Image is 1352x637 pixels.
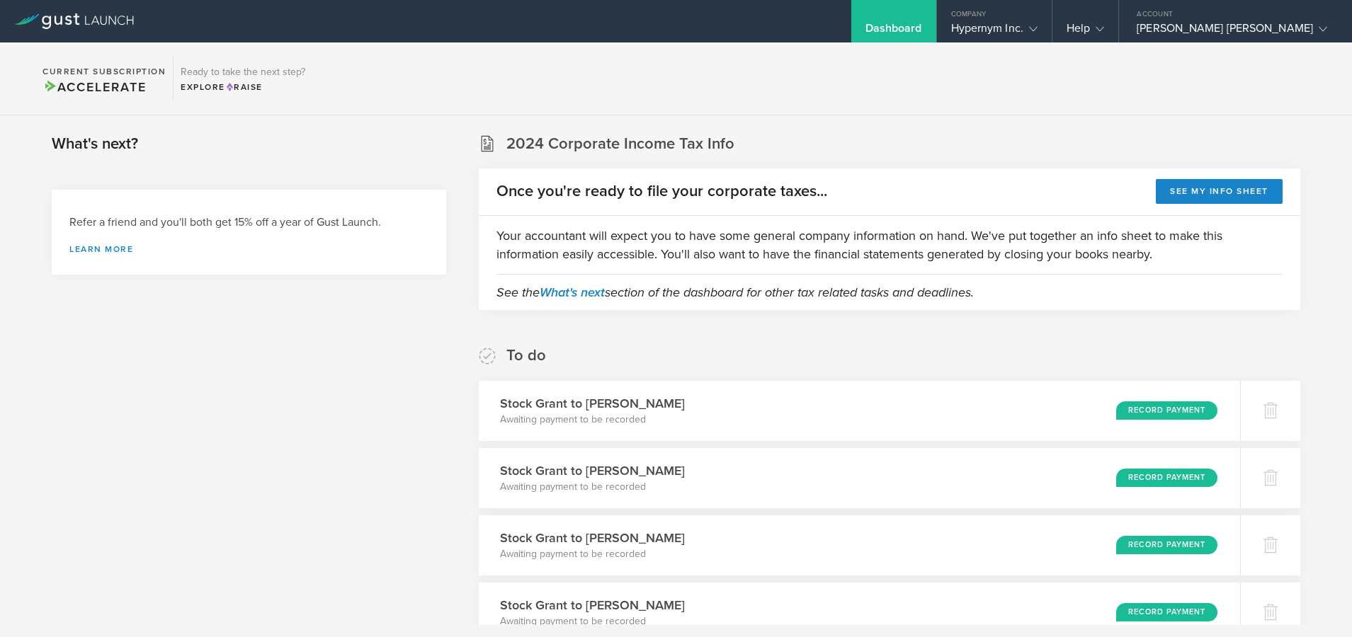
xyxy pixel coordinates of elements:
h3: Stock Grant to [PERSON_NAME] [500,461,685,480]
div: Record Payment [1116,603,1217,621]
h3: Stock Grant to [PERSON_NAME] [500,394,685,413]
h3: Refer a friend and you'll both get 15% off a year of Gust Launch. [69,214,428,231]
div: Explore [181,81,305,93]
h3: Ready to take the next step? [181,67,305,77]
h2: Once you're ready to file your corporate taxes... [496,181,827,202]
a: What's next [540,285,605,300]
div: Help [1067,21,1104,42]
p: Awaiting payment to be recorded [500,480,685,494]
button: See my info sheet [1156,179,1283,204]
h2: Current Subscription [42,67,166,76]
div: Record Payment [1116,536,1217,554]
h3: Stock Grant to [PERSON_NAME] [500,529,685,547]
em: See the section of the dashboard for other tax related tasks and deadlines. [496,285,974,300]
p: Your accountant will expect you to have some general company information on hand. We've put toget... [496,226,1283,263]
h3: Stock Grant to [PERSON_NAME] [500,596,685,614]
div: Stock Grant to [PERSON_NAME]Awaiting payment to be recordedRecord Payment [479,448,1240,508]
div: Ready to take the next step?ExploreRaise [173,57,312,101]
div: Record Payment [1116,469,1217,487]
div: Stock Grant to [PERSON_NAME]Awaiting payment to be recordedRecord Payment [479,515,1240,575]
span: Raise [225,82,263,92]
div: Record Payment [1116,401,1217,420]
p: Awaiting payment to be recorded [500,614,685,629]
h2: What's next? [52,134,138,154]
div: Stock Grant to [PERSON_NAME]Awaiting payment to be recordedRecord Payment [479,381,1240,441]
a: Learn more [69,245,428,253]
h2: 2024 Corporate Income Tax Info [506,134,734,154]
div: [PERSON_NAME] [PERSON_NAME] [1137,21,1327,42]
h2: To do [506,345,546,366]
div: Dashboard [865,21,922,42]
span: Accelerate [42,79,146,95]
p: Awaiting payment to be recorded [500,413,685,427]
div: Hypernym Inc. [951,21,1038,42]
p: Awaiting payment to be recorded [500,547,685,561]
